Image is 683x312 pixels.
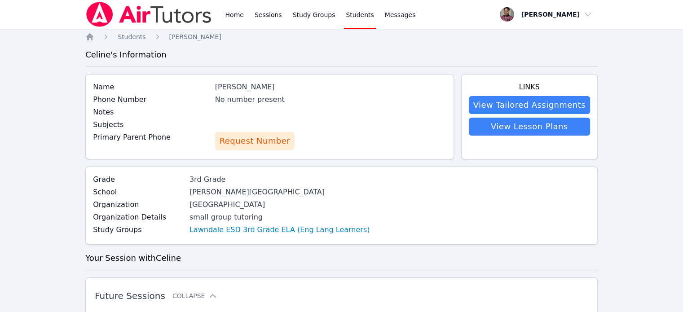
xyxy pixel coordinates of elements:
[93,119,209,130] label: Subjects
[169,33,221,40] span: [PERSON_NAME]
[93,174,184,185] label: Grade
[169,32,221,41] a: [PERSON_NAME]
[172,291,217,300] button: Collapse
[189,187,370,198] div: [PERSON_NAME][GEOGRAPHIC_DATA]
[215,94,446,105] div: No number present
[93,187,184,198] label: School
[118,33,145,40] span: Students
[95,290,165,301] span: Future Sessions
[215,132,295,150] button: Request Number
[93,224,184,235] label: Study Groups
[93,132,209,143] label: Primary Parent Phone
[93,212,184,223] label: Organization Details
[85,252,598,264] h3: Your Session with Celine
[85,2,212,27] img: Air Tutors
[215,82,446,92] div: [PERSON_NAME]
[469,82,590,92] h4: Links
[118,32,145,41] a: Students
[85,32,598,41] nav: Breadcrumb
[469,118,590,136] a: View Lesson Plans
[385,10,416,19] span: Messages
[93,82,209,92] label: Name
[220,135,290,147] span: Request Number
[93,94,209,105] label: Phone Number
[189,174,370,185] div: 3rd Grade
[189,212,370,223] div: small group tutoring
[189,224,370,235] a: Lawndale ESD 3rd Grade ELA (Eng Lang Learners)
[85,48,598,61] h3: Celine 's Information
[93,107,209,118] label: Notes
[189,199,370,210] div: [GEOGRAPHIC_DATA]
[93,199,184,210] label: Organization
[469,96,590,114] a: View Tailored Assignments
